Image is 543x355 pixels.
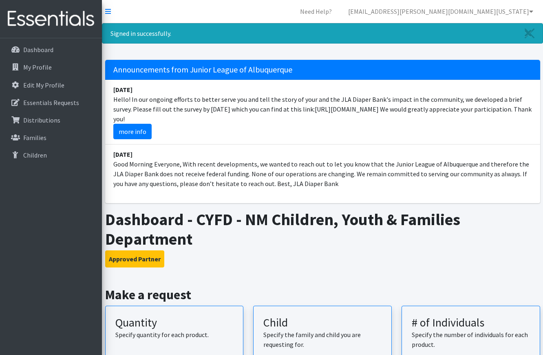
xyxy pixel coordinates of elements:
[3,77,99,93] a: Edit My Profile
[517,24,543,43] a: Close
[263,316,382,330] h3: Child
[115,330,234,340] p: Specify quantity for each product.
[102,23,543,44] div: Signed in successfully.
[105,250,164,267] button: Approved Partner
[105,145,540,193] li: Good Morning Everyone, With recent developments, we wanted to reach out to let you know that the ...
[115,316,234,330] h3: Quantity
[105,287,540,302] h2: Make a request
[3,5,99,33] img: HumanEssentials
[3,112,99,128] a: Distributions
[3,129,99,146] a: Families
[3,59,99,75] a: My Profile
[105,60,540,80] h5: Announcements from Junior League of Albuquerque
[3,42,99,58] a: Dashboard
[3,94,99,111] a: Essentials Requests
[113,150,132,158] strong: [DATE]
[113,85,132,94] strong: [DATE]
[23,99,79,107] p: Essentials Requests
[23,134,46,142] p: Families
[342,3,540,20] a: [EMAIL_ADDRESS][PERSON_NAME][DOMAIN_NAME][US_STATE]
[294,3,338,20] a: Need Help?
[412,316,530,330] h3: # of Individuals
[23,151,47,159] p: Children
[23,81,64,89] p: Edit My Profile
[412,330,530,349] p: Specify the number of individuals for each product.
[105,80,540,145] li: Hello! In our ongoing efforts to better serve you and tell the story of your and the JLA Diaper B...
[23,46,53,54] p: Dashboard
[23,63,52,71] p: My Profile
[23,116,60,124] p: Distributions
[263,330,382,349] p: Specify the family and child you are requesting for.
[113,124,152,139] a: more info
[3,147,99,163] a: Children
[105,210,540,249] h1: Dashboard - CYFD - NM Children, Youth & Families Department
